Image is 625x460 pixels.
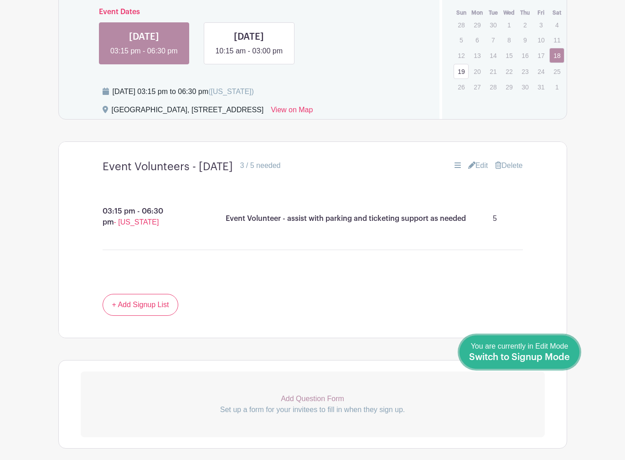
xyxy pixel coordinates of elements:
p: 30 [517,80,532,94]
a: You are currently in Edit Mode Switch to Signup Mode [460,335,579,369]
p: 27 [470,80,485,94]
span: Switch to Signup Mode [469,353,570,362]
p: Event Volunteer - assist with parking and ticketing support as needed [226,213,466,224]
p: 9 [517,33,532,47]
p: 22 [501,64,517,78]
div: [DATE] 03:15 pm to 06:30 pm [113,86,254,97]
p: 03:15 pm - 06:30 pm [81,202,197,231]
a: Add Question Form Set up a form for your invitees to fill in when they sign up. [81,371,545,437]
a: Edit [468,160,488,171]
p: 20 [470,64,485,78]
a: + Add Signup List [103,294,179,316]
a: 18 [549,48,564,63]
span: You are currently in Edit Mode [469,342,570,361]
p: 4 [549,18,564,32]
th: Wed [501,8,517,17]
p: 31 [533,80,548,94]
p: 24 [533,64,548,78]
p: 6 [470,33,485,47]
p: 10 [533,33,548,47]
span: ([US_STATE]) [208,88,254,95]
p: 26 [454,80,469,94]
p: 14 [486,48,501,63]
p: 28 [454,18,469,32]
p: 25 [549,64,564,78]
p: 15 [501,48,517,63]
p: 3 [533,18,548,32]
p: 17 [533,48,548,63]
a: View on Map [271,105,313,119]
th: Sat [549,8,565,17]
p: 8 [501,33,517,47]
p: 23 [517,64,532,78]
h6: Event Dates [92,8,407,16]
a: 19 [454,64,469,79]
p: 13 [470,48,485,63]
p: 30 [486,18,501,32]
th: Tue [485,8,501,17]
p: 1 [501,18,517,32]
p: Add Question Form [81,393,545,404]
a: Delete [495,160,522,171]
p: 29 [501,80,517,94]
p: 12 [454,48,469,63]
th: Fri [533,8,549,17]
th: Mon [469,8,485,17]
th: Sun [453,8,469,17]
p: 16 [517,48,532,63]
p: 5 [475,209,516,228]
p: 21 [486,64,501,78]
p: 2 [517,18,532,32]
h4: Event Volunteers - [DATE] [103,160,233,173]
p: 29 [470,18,485,32]
p: 5 [454,33,469,47]
p: 1 [549,80,564,94]
p: Set up a form for your invitees to fill in when they sign up. [81,404,545,415]
th: Thu [517,8,533,17]
div: [GEOGRAPHIC_DATA], [STREET_ADDRESS] [112,105,264,119]
p: 11 [549,33,564,47]
p: 28 [486,80,501,94]
div: 3 / 5 needed [240,160,281,171]
span: - [US_STATE] [114,218,159,226]
p: 7 [486,33,501,47]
